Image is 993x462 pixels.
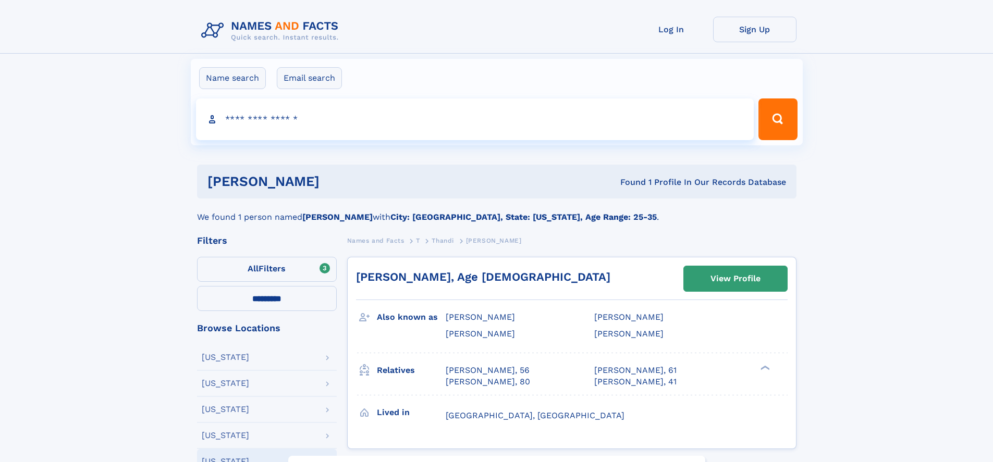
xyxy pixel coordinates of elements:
[594,376,677,388] a: [PERSON_NAME], 41
[710,267,761,291] div: View Profile
[594,329,664,339] span: [PERSON_NAME]
[432,237,454,244] span: Thandi
[277,67,342,89] label: Email search
[202,405,249,414] div: [US_STATE]
[758,364,770,371] div: ❯
[432,234,454,247] a: Thandi
[390,212,657,222] b: City: [GEOGRAPHIC_DATA], State: [US_STATE], Age Range: 25-35
[197,257,337,282] label: Filters
[758,98,797,140] button: Search Button
[630,17,713,42] a: Log In
[207,175,470,188] h1: [PERSON_NAME]
[196,98,754,140] input: search input
[446,365,530,376] a: [PERSON_NAME], 56
[202,353,249,361] div: [US_STATE]
[377,361,446,379] h3: Relatives
[202,431,249,440] div: [US_STATE]
[416,237,420,244] span: T
[416,234,420,247] a: T
[202,379,249,388] div: [US_STATE]
[446,329,515,339] span: [PERSON_NAME]
[197,236,337,245] div: Filters
[446,312,515,322] span: [PERSON_NAME]
[446,410,624,420] span: [GEOGRAPHIC_DATA], [GEOGRAPHIC_DATA]
[197,17,347,45] img: Logo Names and Facts
[377,404,446,421] h3: Lived in
[356,270,610,283] a: [PERSON_NAME], Age [DEMOGRAPHIC_DATA]
[466,237,522,244] span: [PERSON_NAME]
[470,177,786,188] div: Found 1 Profile In Our Records Database
[377,308,446,326] h3: Also known as
[347,234,404,247] a: Names and Facts
[594,312,664,322] span: [PERSON_NAME]
[199,67,266,89] label: Name search
[197,323,337,333] div: Browse Locations
[248,264,259,273] span: All
[713,17,796,42] a: Sign Up
[684,266,787,291] a: View Profile
[446,376,530,388] a: [PERSON_NAME], 80
[302,212,373,222] b: [PERSON_NAME]
[197,198,796,223] div: We found 1 person named with .
[594,365,677,376] a: [PERSON_NAME], 61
